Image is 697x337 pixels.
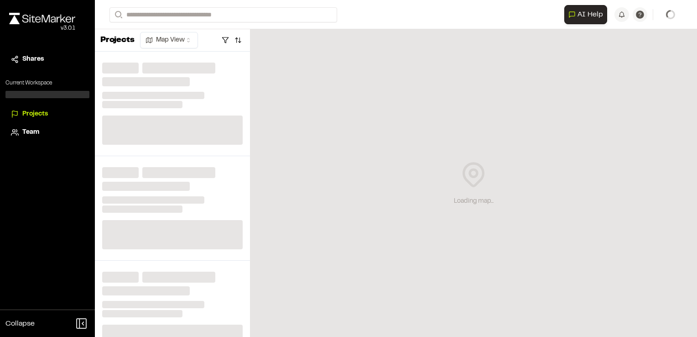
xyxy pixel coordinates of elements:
[577,9,603,20] span: AI Help
[22,109,48,119] span: Projects
[100,34,135,47] p: Projects
[564,5,607,24] button: Open AI Assistant
[9,24,75,32] div: Oh geez...please don't...
[5,79,89,87] p: Current Workspace
[564,5,611,24] div: Open AI Assistant
[22,127,39,137] span: Team
[11,109,84,119] a: Projects
[5,318,35,329] span: Collapse
[9,13,75,24] img: rebrand.png
[22,54,44,64] span: Shares
[11,54,84,64] a: Shares
[11,127,84,137] a: Team
[109,7,126,22] button: Search
[454,196,494,206] div: Loading map...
